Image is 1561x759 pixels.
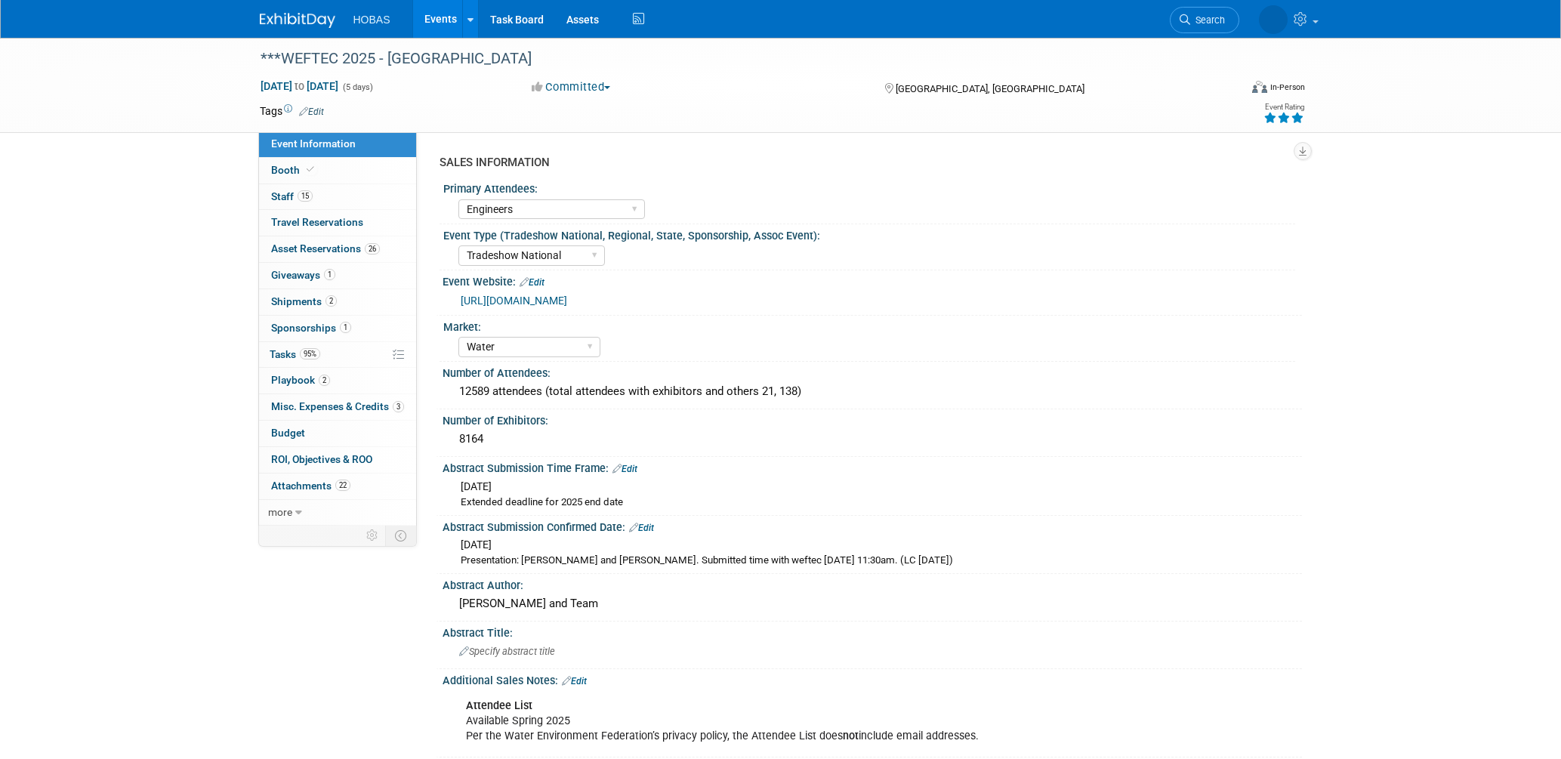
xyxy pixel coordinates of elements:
[443,224,1295,243] div: Event Type (Tradeshow National, Regional, State, Sponsorship, Assoc Event):
[359,526,386,545] td: Personalize Event Tab Strip
[259,316,416,341] a: Sponsorships1
[443,270,1302,290] div: Event Website:
[271,216,363,228] span: Travel Reservations
[459,646,555,657] span: Specify abstract title
[271,242,380,255] span: Asset Reservations
[271,269,335,281] span: Giveaways
[340,322,351,333] span: 1
[307,165,314,174] i: Booth reservation complete
[896,83,1084,94] span: [GEOGRAPHIC_DATA], [GEOGRAPHIC_DATA]
[461,295,567,307] a: [URL][DOMAIN_NAME]
[271,374,330,386] span: Playbook
[393,401,404,412] span: 3
[259,368,416,393] a: Playbook2
[259,236,416,262] a: Asset Reservations26
[292,80,307,92] span: to
[1150,79,1306,101] div: Event Format
[1190,14,1225,26] span: Search
[271,295,337,307] span: Shipments
[461,538,492,551] span: [DATE]
[271,480,350,492] span: Attachments
[341,82,373,92] span: (5 days)
[353,14,390,26] span: HOBAS
[299,106,324,117] a: Edit
[268,506,292,518] span: more
[335,480,350,491] span: 22
[443,622,1302,640] div: Abstract Title:
[461,480,492,492] span: [DATE]
[443,409,1302,428] div: Number of Exhibitors:
[455,691,1136,751] div: Available Spring 2025 Per the Water Environment Federation’s privacy policy, the Attendee List do...
[325,295,337,307] span: 2
[271,137,356,150] span: Event Information
[271,453,372,465] span: ROI, Objectives & ROO
[454,592,1291,616] div: [PERSON_NAME] and Team
[562,676,587,686] a: Edit
[443,177,1295,196] div: Primary Attendees:
[461,495,1291,510] div: Extended deadline for 2025 end date
[1263,103,1304,111] div: Event Rating
[443,362,1302,381] div: Number of Attendees:
[259,158,416,184] a: Booth
[270,348,320,360] span: Tasks
[298,190,313,202] span: 15
[443,669,1302,689] div: Additional Sales Notes:
[1259,5,1288,34] img: Lia Chowdhury
[260,103,324,119] td: Tags
[443,574,1302,593] div: Abstract Author:
[385,526,416,545] td: Toggle Event Tabs
[271,322,351,334] span: Sponsorships
[271,164,317,176] span: Booth
[629,523,654,533] a: Edit
[259,421,416,446] a: Budget
[319,375,330,386] span: 2
[365,243,380,255] span: 26
[443,516,1302,535] div: Abstract Submission Confirmed Date:
[612,464,637,474] a: Edit
[1252,81,1267,93] img: Format-Inperson.png
[520,277,544,288] a: Edit
[466,699,532,712] b: Attendee List
[259,447,416,473] a: ROI, Objectives & ROO
[259,263,416,288] a: Giveaways1
[324,269,335,280] span: 1
[1170,7,1239,33] a: Search
[526,79,616,95] button: Committed
[443,457,1302,477] div: Abstract Submission Time Frame:
[260,79,339,93] span: [DATE] [DATE]
[259,342,416,368] a: Tasks95%
[1269,82,1305,93] div: In-Person
[259,131,416,157] a: Event Information
[259,500,416,526] a: more
[271,400,404,412] span: Misc. Expenses & Credits
[443,316,1295,335] div: Market:
[260,13,335,28] img: ExhibitDay
[271,427,305,439] span: Budget
[300,348,320,359] span: 95%
[259,474,416,499] a: Attachments22
[440,155,1291,171] div: SALES INFORMATION
[259,210,416,236] a: Travel Reservations
[255,45,1217,73] div: ***WEFTEC 2025 - [GEOGRAPHIC_DATA]
[259,184,416,210] a: Staff15
[271,190,313,202] span: Staff
[259,394,416,420] a: Misc. Expenses & Credits3
[454,427,1291,451] div: 8164
[461,554,1291,568] div: Presentation: [PERSON_NAME] and [PERSON_NAME]. Submitted time with weftec [DATE] 11:30am. (LC [DA...
[259,289,416,315] a: Shipments2
[843,730,859,742] b: not
[454,380,1291,403] div: 12589 attendees (total attendees with exhibitors and others 21, 138)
